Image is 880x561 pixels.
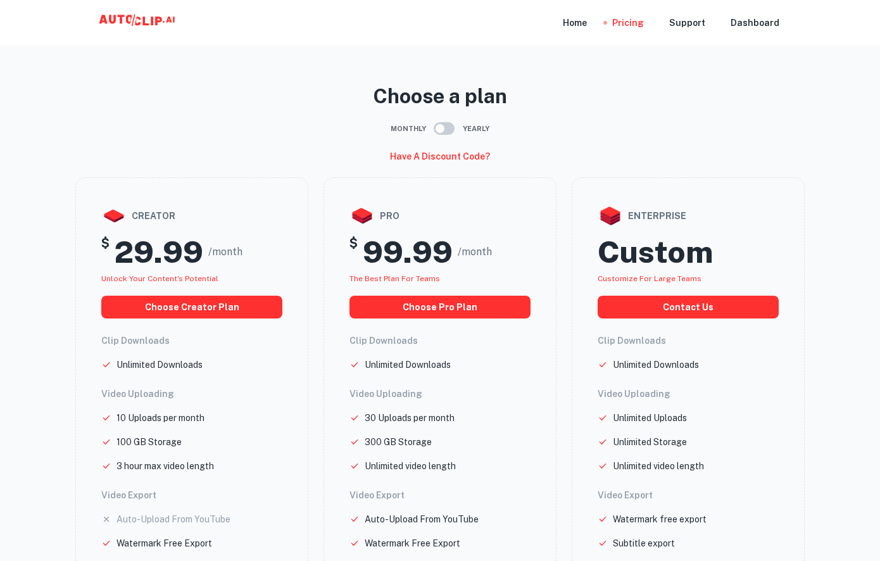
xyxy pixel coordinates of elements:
span: Yearly [463,123,489,134]
span: /month [458,244,492,260]
h6: Video Export [101,488,282,502]
p: Unlimited Storage [613,435,687,449]
h2: 99.99 [363,234,453,270]
button: Have a discount code? [385,146,495,167]
button: choose pro plan [349,296,531,318]
h6: Video Export [349,488,531,502]
span: The best plan for teams [349,274,440,283]
p: 3 hour max video length [116,459,214,473]
p: Subtitle export [613,536,675,550]
div: pro [349,203,531,229]
p: Auto-Upload From YouTube [116,512,230,526]
h2: 29.99 [115,234,203,270]
button: Contact us [598,296,779,318]
p: Unlimited video length [365,459,456,473]
h6: Clip Downloads [101,334,282,348]
p: Watermark Free Export [116,536,212,550]
h6: Video Uploading [598,387,779,401]
h6: Clip Downloads [349,334,531,348]
h6: Video Export [598,488,779,502]
h6: Video Uploading [101,387,282,401]
p: Auto-Upload From YouTube [365,512,479,526]
p: 10 Uploads per month [116,411,204,425]
h6: Have a discount code? [390,149,490,163]
span: Unlock your Content's potential [101,274,218,283]
p: 300 GB Storage [365,435,432,449]
p: Unlimited Downloads [116,358,203,372]
p: Unlimited Downloads [613,358,699,372]
p: Choose a plan [75,81,805,111]
span: Customize for large teams [598,274,701,283]
h5: $ [349,234,358,270]
h5: $ [101,234,110,270]
p: Unlimited Downloads [365,358,451,372]
span: Monthly [391,123,426,134]
span: /month [208,244,242,260]
h2: Custom [598,234,713,270]
p: Watermark free export [613,512,707,526]
div: creator [101,203,282,229]
p: 100 GB Storage [116,435,182,449]
p: Watermark Free Export [365,536,460,550]
div: enterprise [598,203,779,229]
h6: Video Uploading [349,387,531,401]
p: Unlimited video length [613,459,704,473]
p: Unlimited Uploads [613,411,687,425]
p: 30 Uploads per month [365,411,455,425]
button: choose creator plan [101,296,282,318]
h6: Clip Downloads [598,334,779,348]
